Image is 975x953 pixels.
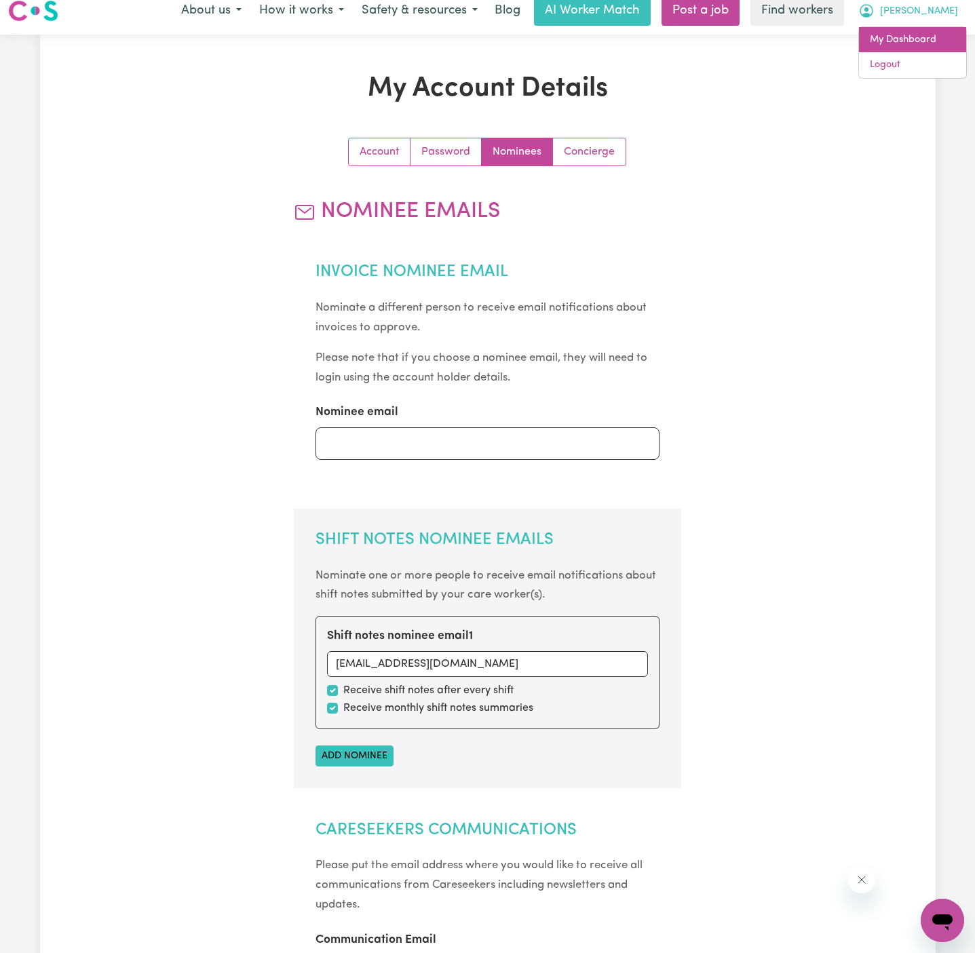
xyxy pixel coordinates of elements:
[316,931,436,949] label: Communication Email
[316,745,394,766] button: Add nominee
[343,682,514,699] label: Receive shift notes after every shift
[327,627,473,645] label: Shift notes nominee email 1
[316,570,656,601] small: Nominate one or more people to receive email notifications about shift notes submitted by your ca...
[197,73,778,105] h1: My Account Details
[316,859,643,910] small: Please put the email address where you would like to receive all communications from Careseekers ...
[482,138,553,166] a: Update your nominees
[294,199,681,225] h2: Nominee Emails
[410,138,482,166] a: Update your password
[859,52,966,78] a: Logout
[316,821,659,840] h2: Careseekers Communications
[880,4,958,19] span: [PERSON_NAME]
[316,404,398,421] label: Nominee email
[316,530,659,550] h2: Shift Notes Nominee Emails
[848,866,875,893] iframe: Close message
[316,352,647,383] small: Please note that if you choose a nominee email, they will need to login using the account holder ...
[859,27,966,53] a: My Dashboard
[921,899,964,942] iframe: Button to launch messaging window
[349,138,410,166] a: Update your account
[553,138,626,166] a: Update account manager
[858,26,967,79] div: My Account
[316,262,659,282] h2: Invoice Nominee Email
[316,302,647,333] small: Nominate a different person to receive email notifications about invoices to approve.
[343,700,533,716] label: Receive monthly shift notes summaries
[8,9,82,20] span: Need any help?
